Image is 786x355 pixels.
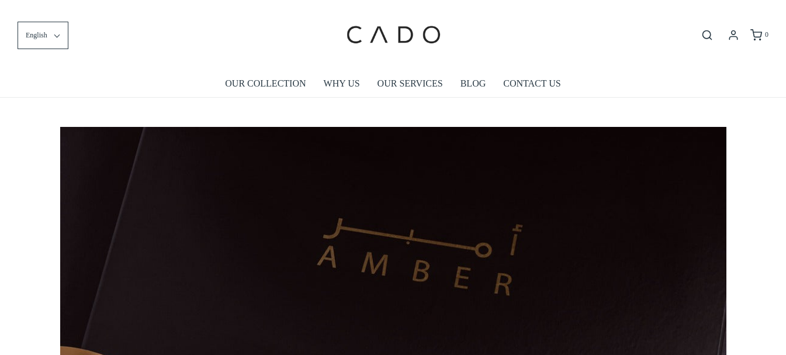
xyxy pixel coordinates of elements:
[697,29,718,42] button: Open search bar
[343,9,442,61] img: cadogifting
[18,22,68,49] button: English
[765,30,768,39] span: 0
[749,29,768,41] a: 0
[503,70,560,97] a: CONTACT US
[225,70,306,97] a: OUR COLLECTION
[26,30,47,41] span: English
[460,70,486,97] a: BLOG
[324,70,360,97] a: WHY US
[378,70,443,97] a: OUR SERVICES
